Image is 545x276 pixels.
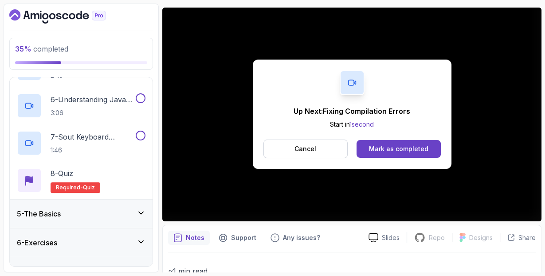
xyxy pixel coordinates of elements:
[349,120,374,128] span: 1 second
[186,233,204,242] p: Notes
[56,184,83,191] span: Required-
[294,120,410,129] p: Start in
[17,131,145,156] button: 7-Sout Keyboard Shortcut1:46
[294,106,410,116] p: Up Next: Fixing Compilation Errors
[83,184,95,191] span: quiz
[17,168,145,193] button: 8-QuizRequired-quiz
[51,108,134,117] p: 3:06
[429,233,445,242] p: Repo
[10,200,153,228] button: 5-The Basics
[357,140,440,158] button: Mark as completed
[518,233,536,242] p: Share
[500,233,536,242] button: Share
[51,168,73,179] p: 8 - Quiz
[265,231,325,245] button: Feedback button
[162,8,541,221] iframe: 3 - Compiling and Running via Terminal
[168,231,210,245] button: notes button
[361,233,407,242] a: Slides
[294,144,316,153] p: Cancel
[9,9,126,24] a: Dashboard
[15,44,31,53] span: 35 %
[382,233,400,242] p: Slides
[51,146,134,155] p: 1:46
[469,233,493,242] p: Designs
[10,228,153,257] button: 6-Exercises
[17,93,145,118] button: 6-Understanding Java Code3:06
[51,132,134,142] p: 7 - Sout Keyboard Shortcut
[231,233,256,242] p: Support
[263,140,348,158] button: Cancel
[15,44,68,53] span: completed
[51,94,134,105] p: 6 - Understanding Java Code
[369,144,428,153] div: Mark as completed
[283,233,320,242] p: Any issues?
[17,208,61,219] h3: 5 - The Basics
[17,237,57,248] h3: 6 - Exercises
[213,231,262,245] button: Support button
